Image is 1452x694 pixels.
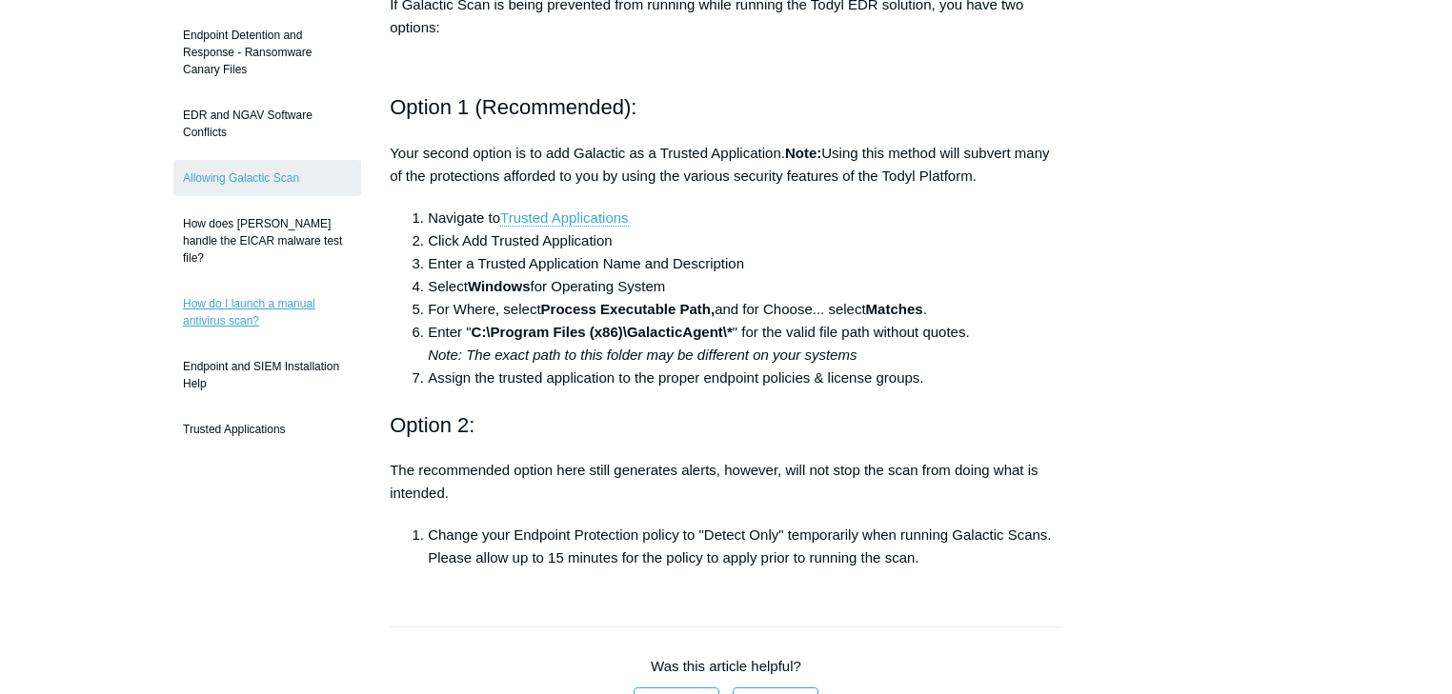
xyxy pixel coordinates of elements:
strong: Matches [866,301,923,317]
a: Trusted Applications [173,411,361,447]
strong: Process Executable Path, [541,301,716,317]
h2: Option 2: [390,408,1062,442]
a: Trusted Applications [500,209,629,227]
strong: Windows [468,278,531,294]
li: Change your Endpoint Protection policy to "Detect Only" temporarily when running Galactic Scans. ... [428,524,1062,569]
li: Navigate to [428,207,1062,229]
p: The recommended option here still generates alerts, however, will not stop the scan from doing wh... [390,459,1062,505]
li: Enter " " for the valid file path without quotes. [428,321,1062,367]
a: EDR and NGAV Software Conflicts [173,97,361,150]
a: Allowing Galactic Scan [173,160,361,196]
a: How do I launch a manual antivirus scan? [173,286,361,339]
em: Note: The exact path to this folder may be different on your systems [428,347,857,363]
p: Your second option is to add Galactic as a Trusted Application. Using this method will subvert ma... [390,142,1062,188]
li: Assign the trusted application to the proper endpoint policies & license groups. [428,367,1062,389]
a: Endpoint Detention and Response - Ransomware Canary Files [173,17,361,88]
li: For Where, select and for Choose... select . [428,298,1062,321]
a: Endpoint and SIEM Installation Help [173,348,361,402]
li: Click Add Trusted Application [428,229,1062,252]
a: How does [PERSON_NAME] handle the EICAR malware test file? [173,206,361,276]
li: Enter a Trusted Application Name and Description [428,252,1062,275]
strong: C:\Program Files (x86)\GalacticAgent\* [472,324,733,340]
strong: Note: [785,145,821,161]
h2: Option 1 (Recommended): [390,90,1062,124]
li: Select for Operating System [428,275,1062,298]
span: Was this article helpful? [651,658,801,674]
